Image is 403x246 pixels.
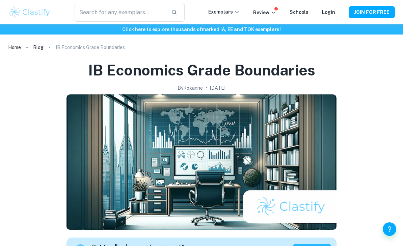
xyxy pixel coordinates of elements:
p: • [206,84,207,92]
button: JOIN FOR FREE [349,6,395,18]
p: Exemplars [208,8,240,16]
a: Login [322,9,335,15]
h6: Click here to explore thousands of marked IA, EE and TOK exemplars ! [1,26,402,33]
button: Help and Feedback [383,222,396,236]
img: IB Economics Grade Boundaries cover image [66,94,337,230]
input: Search for any exemplars... [75,3,166,22]
a: Home [8,43,21,52]
img: Clastify logo [8,5,51,19]
p: Review [253,9,276,16]
h2: [DATE] [210,84,225,92]
p: IB Economics Grade Boundaries [56,44,125,51]
h1: IB Economics Grade Boundaries [88,60,315,80]
h2: By Roxanne [178,84,203,92]
a: Blog [33,43,44,52]
a: Schools [290,9,308,15]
